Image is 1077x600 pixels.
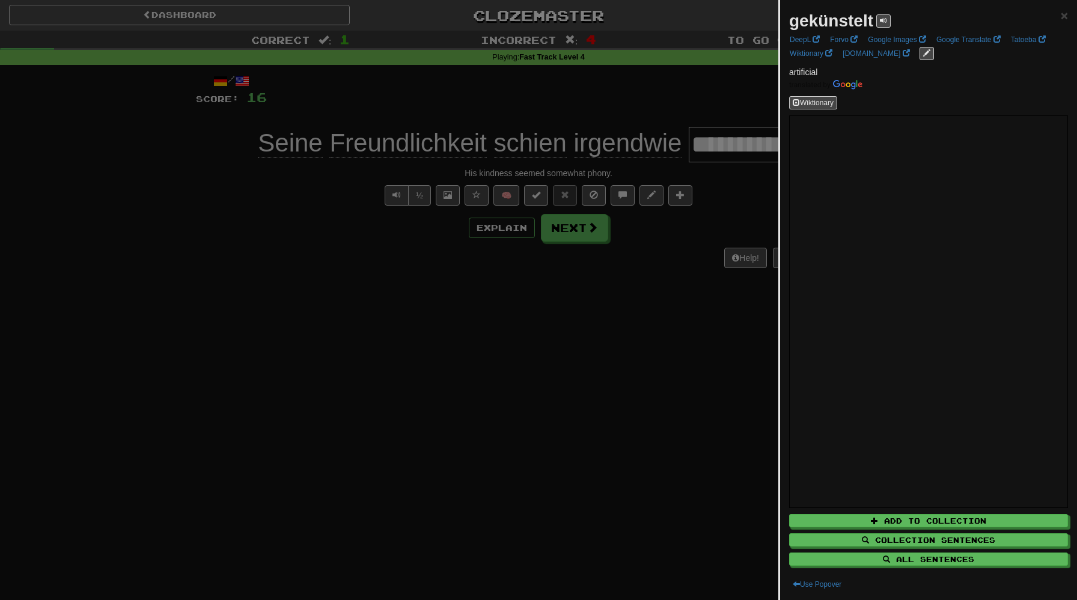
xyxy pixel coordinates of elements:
button: Close [1061,9,1068,22]
span: artificial [789,67,817,77]
strong: gekünstelt [789,11,873,30]
button: Collection Sentences [789,533,1068,546]
button: All Sentences [789,553,1068,566]
a: Google Images [864,33,930,46]
a: Wiktionary [786,47,836,60]
span: × [1061,8,1068,22]
a: DeepL [786,33,823,46]
img: Color short [789,80,862,90]
button: Add to Collection [789,514,1068,527]
a: Forvo [826,33,861,46]
a: Tatoeba [1007,33,1049,46]
button: Use Popover [789,578,845,591]
button: edit links [920,47,934,60]
a: [DOMAIN_NAME] [839,47,913,60]
button: Wiktionary [789,96,837,109]
a: Google Translate [933,33,1004,46]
